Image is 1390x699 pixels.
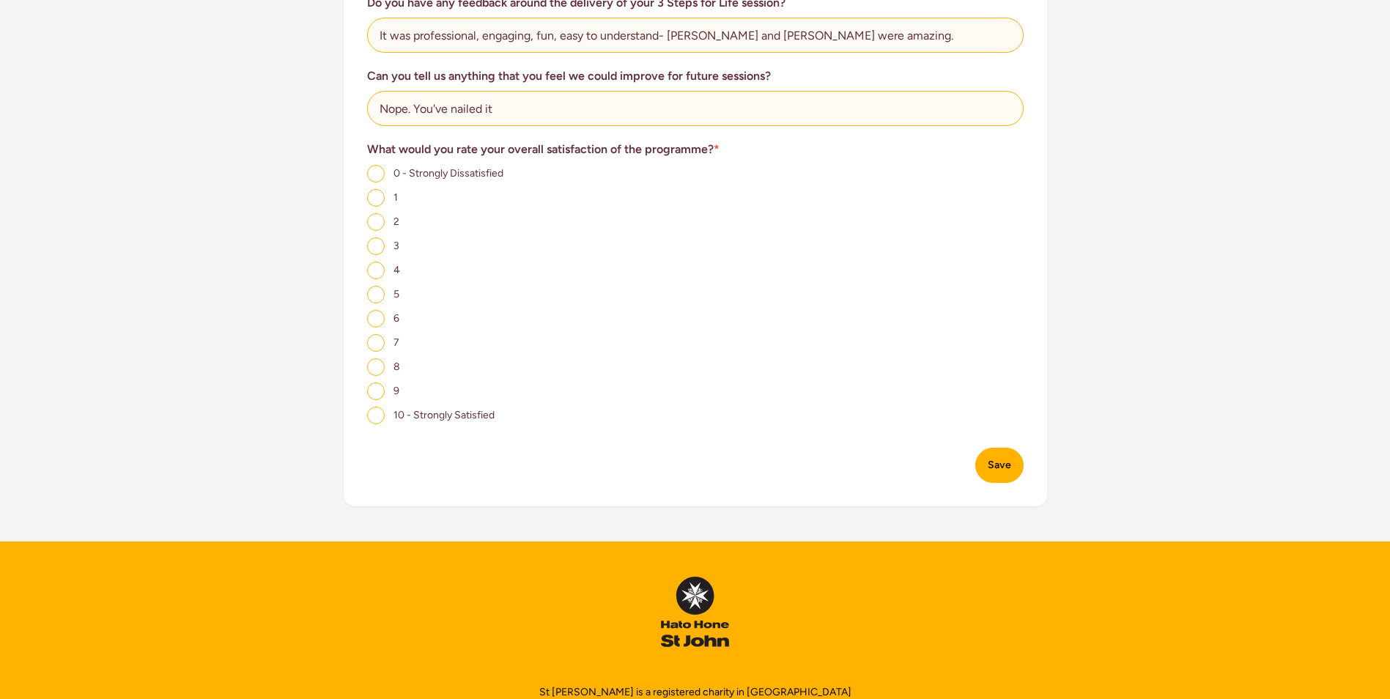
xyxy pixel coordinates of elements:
[367,189,385,207] input: 1
[393,360,400,373] span: 8
[975,448,1024,483] button: Save
[367,237,385,255] input: 3
[393,215,399,228] span: 2
[367,310,385,328] input: 6
[393,385,399,397] span: 9
[393,167,503,180] span: 0 - Strongly Dissatisfied
[367,286,385,303] input: 5
[393,191,398,204] span: 1
[367,358,385,376] input: 8
[661,577,729,647] img: InPulse
[393,336,399,349] span: 7
[367,262,385,279] input: 4
[367,382,385,400] input: 9
[367,141,1024,158] h3: What would you rate your overall satisfaction of the programme?
[367,213,385,231] input: 2
[367,67,1024,85] h3: Can you tell us anything that you feel we could improve for future sessions?
[367,165,385,182] input: 0 - Strongly Dissatisfied
[393,240,399,252] span: 3
[367,334,385,352] input: 7
[393,288,399,300] span: 5
[367,407,385,424] input: 10 - Strongly Satisfied
[393,409,495,421] span: 10 - Strongly Satisfied
[393,264,400,276] span: 4
[393,312,399,325] span: 6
